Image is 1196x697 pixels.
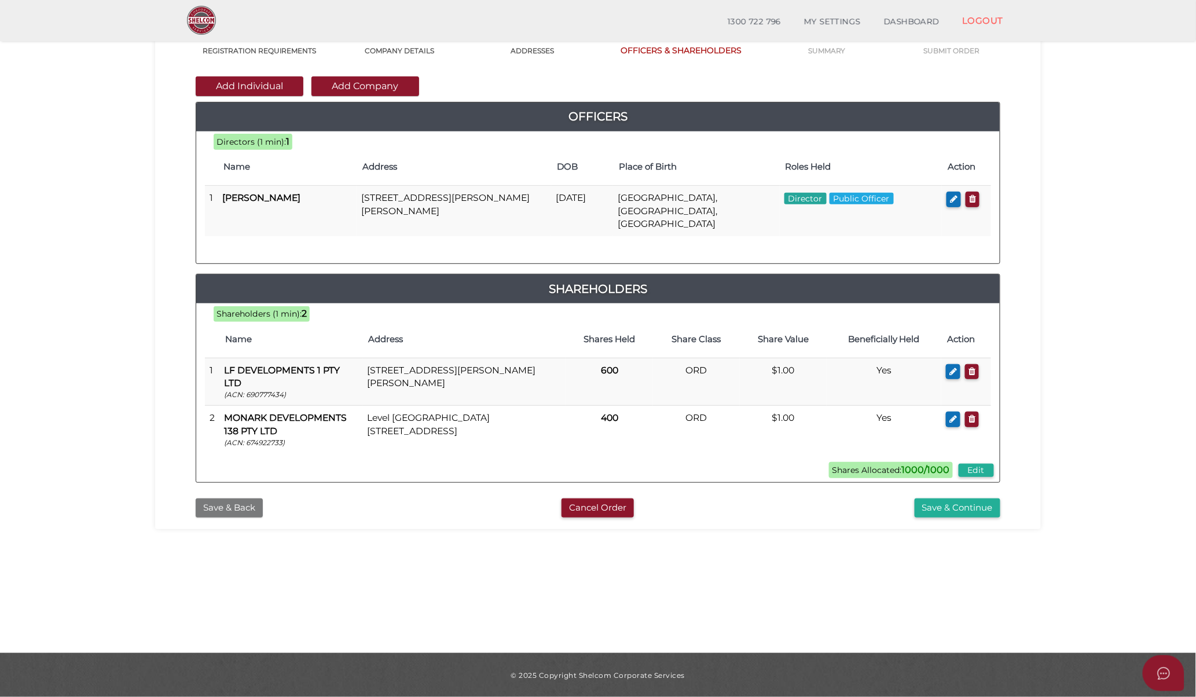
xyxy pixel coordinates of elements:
h4: Share Class [659,335,734,344]
span: Directors (1 min): [217,137,286,147]
p: (ACN: 690777434) [224,390,358,399]
h4: Name [225,335,357,344]
button: Save & Continue [915,498,1000,518]
button: Save & Back [196,498,263,518]
td: 1 [205,358,219,406]
b: LF DEVELOPMENTS 1 PTY LTD [224,365,340,388]
button: Add Individual [196,76,303,96]
td: [STREET_ADDRESS][PERSON_NAME][PERSON_NAME] [357,186,551,236]
a: Officers [196,107,1000,126]
button: Add Company [311,76,419,96]
span: Director [784,193,827,204]
span: Public Officer [830,193,894,204]
button: Open asap [1143,655,1184,691]
td: Level [GEOGRAPHIC_DATA][STREET_ADDRESS] [362,406,566,453]
h4: Address [368,335,560,344]
td: ORD [653,358,740,406]
td: Yes [827,358,941,406]
h4: Share Value [746,335,821,344]
b: 1 [286,136,289,147]
div: © 2025 Copyright Shelcom Corporate Services [164,670,1032,680]
h4: Shares Held [571,335,647,344]
span: Shareholders (1 min): [217,309,302,319]
b: 1000/1000 [902,464,950,475]
a: DASHBOARD [872,10,951,34]
button: Cancel Order [562,498,634,518]
h4: Roles Held [786,162,937,172]
td: $1.00 [740,358,827,406]
h4: Action [948,162,985,172]
b: MONARK DEVELOPMENTS 138 PTY LTD [224,412,347,436]
td: ORD [653,406,740,453]
button: Edit [959,464,994,477]
td: Yes [827,406,941,453]
a: LOGOUT [951,9,1015,32]
td: 1 [205,186,218,236]
td: $1.00 [740,406,827,453]
td: 2 [205,406,219,453]
b: 400 [601,412,618,423]
td: [GEOGRAPHIC_DATA], [GEOGRAPHIC_DATA], [GEOGRAPHIC_DATA] [613,186,779,236]
h4: DOB [557,162,607,172]
td: [DATE] [551,186,613,236]
b: [PERSON_NAME] [222,192,300,203]
span: Shares Allocated: [829,462,953,478]
h4: Address [362,162,545,172]
a: Shareholders [196,280,1000,298]
a: MY SETTINGS [793,10,872,34]
h4: Place of Birth [619,162,773,172]
b: 600 [601,365,618,376]
b: 2 [302,308,307,319]
h4: Action [947,335,985,344]
td: [STREET_ADDRESS][PERSON_NAME][PERSON_NAME] [362,358,566,406]
h4: Beneficially Held [832,335,935,344]
a: 1300 722 796 [716,10,793,34]
p: (ACN: 674922733) [224,438,358,447]
h4: Name [223,162,351,172]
